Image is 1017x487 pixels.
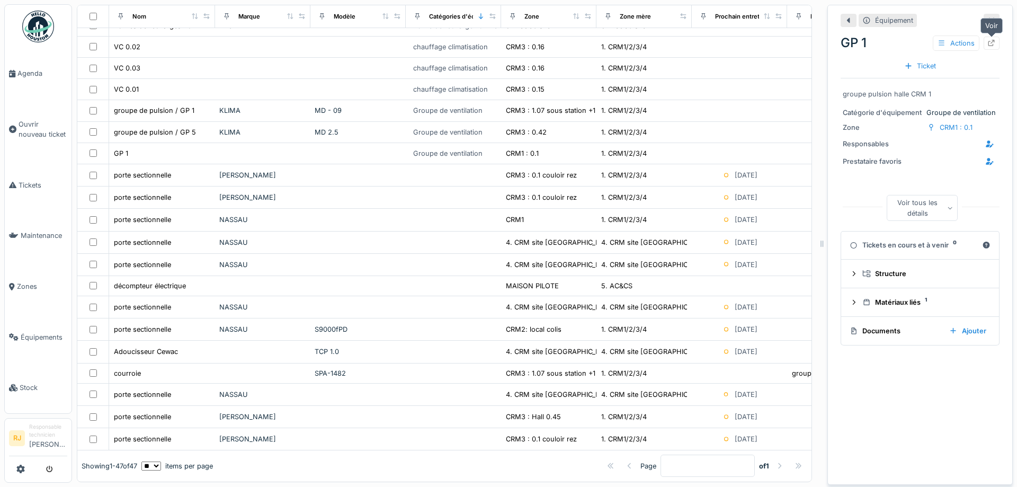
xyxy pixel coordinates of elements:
div: 1. CRM1/2/3/4 [601,192,647,202]
div: 4. CRM site [GEOGRAPHIC_DATA] [601,302,711,312]
div: Page [640,461,656,471]
div: SPA-1482 [315,368,402,378]
div: [DATE] [735,434,757,444]
div: 1. CRM1/2/3/4 [601,412,647,422]
div: Ticket [900,59,940,73]
summary: Matériaux liés1 [845,293,995,312]
div: Actions [933,36,979,51]
div: GP 1 [841,33,1000,52]
div: décompteur électrique [114,281,186,291]
div: porte sectionnelle [114,215,171,225]
div: 1. CRM1/2/3/4 [601,63,647,73]
div: 1. CRM1/2/3/4 [601,127,647,137]
div: 1. CRM1/2/3/4 [601,84,647,94]
div: MD 2.5 [315,127,402,137]
div: VC 0.02 [114,42,140,52]
div: 1. CRM1/2/3/4 [601,148,647,158]
div: CRM1 [506,215,524,225]
div: 1. CRM1/2/3/4 [601,215,647,225]
div: groupe de pulsion / GP 5 [114,127,196,137]
div: Prestataire favoris [843,156,922,166]
div: 4. CRM site [GEOGRAPHIC_DATA] [506,347,615,357]
div: Voir [980,18,1003,33]
div: [PERSON_NAME] [219,170,306,180]
div: [DATE] [735,192,757,202]
div: [DATE] [735,215,757,225]
div: Groupe de ventilation [413,127,483,137]
div: [DATE] [735,302,757,312]
a: Agenda [5,48,72,99]
div: MAISON PILOTE [506,281,559,291]
div: Zone [843,122,922,132]
div: 1. CRM1/2/3/4 [601,368,647,378]
div: [DATE] [735,389,757,400]
div: Groupe de ventilation [413,105,483,116]
div: [PERSON_NAME] [219,192,306,202]
div: [PERSON_NAME] [219,412,306,422]
div: KLIMA [219,105,306,116]
div: groupe de pulsion / GP 1 [792,368,872,378]
div: Équipement [875,15,913,25]
div: Ajouter [945,324,991,338]
a: Équipements [5,312,72,363]
div: NASSAU [219,324,306,334]
div: Nom [132,12,146,21]
div: Responsables [843,139,922,149]
a: RJ Responsable technicien[PERSON_NAME] [9,423,67,456]
div: CRM3 : 1.07 sous station +1 [506,368,595,378]
div: Documents [850,326,941,336]
div: Marque [238,12,260,21]
div: porte sectionnelle [114,302,171,312]
div: [DATE] [735,260,757,270]
div: porte sectionnelle [114,170,171,180]
div: Matériaux liés [862,297,986,307]
div: 4. CRM site [GEOGRAPHIC_DATA] [506,302,615,312]
a: Tickets [5,160,72,211]
div: CRM3 : 0.15 [506,84,545,94]
div: 4. CRM site [GEOGRAPHIC_DATA] [601,347,711,357]
div: NASSAU [219,237,306,247]
div: CRM3 : 1.07 sous station +1 [506,105,595,116]
div: porte sectionnelle [114,389,171,400]
div: 4. CRM site [GEOGRAPHIC_DATA] [601,237,711,247]
div: [DATE] [735,170,757,180]
div: Zone mère [620,12,651,21]
summary: Tickets en cours et à venir0 [845,236,995,255]
div: [PERSON_NAME] [219,434,306,444]
div: CRM3 : 0.1 couloir rez [506,434,577,444]
div: 5. AC&CS [601,281,632,291]
div: porte sectionnelle [114,192,171,202]
div: 4. CRM site [GEOGRAPHIC_DATA] [601,260,711,270]
a: Zones [5,261,72,312]
div: [DATE] [735,412,757,422]
div: GP 1 [114,148,128,158]
li: [PERSON_NAME] [29,423,67,454]
div: 4. CRM site [GEOGRAPHIC_DATA] [506,389,615,400]
div: 1. CRM1/2/3/4 [601,170,647,180]
div: 1. CRM1/2/3/4 [601,324,647,334]
div: Zone [524,12,539,21]
div: [DATE] [735,237,757,247]
div: Catégories d'équipement [429,12,503,21]
div: TCP 1.0 [315,347,402,357]
span: Équipements [21,332,67,342]
span: Tickets [19,180,67,190]
span: Ouvrir nouveau ticket [19,119,67,139]
a: Maintenance [5,210,72,261]
div: VC 0.03 [114,63,140,73]
div: S9000fPD [315,324,402,334]
span: Maintenance [21,231,67,241]
div: CRM1 : 0.1 [940,122,973,132]
div: [DATE] [735,324,757,334]
div: porte sectionnelle [114,237,171,247]
div: Modèle [334,12,355,21]
div: KLIMA [219,127,306,137]
div: chauffage climatisation [413,84,488,94]
div: NASSAU [219,302,306,312]
div: Groupe de ventilation [413,148,483,158]
div: Tickets en cours et à venir [850,240,978,250]
div: NASSAU [219,389,306,400]
div: Groupe de ventilation [843,108,997,118]
a: Ouvrir nouveau ticket [5,99,72,160]
img: Badge_color-CXgf-gQk.svg [22,11,54,42]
